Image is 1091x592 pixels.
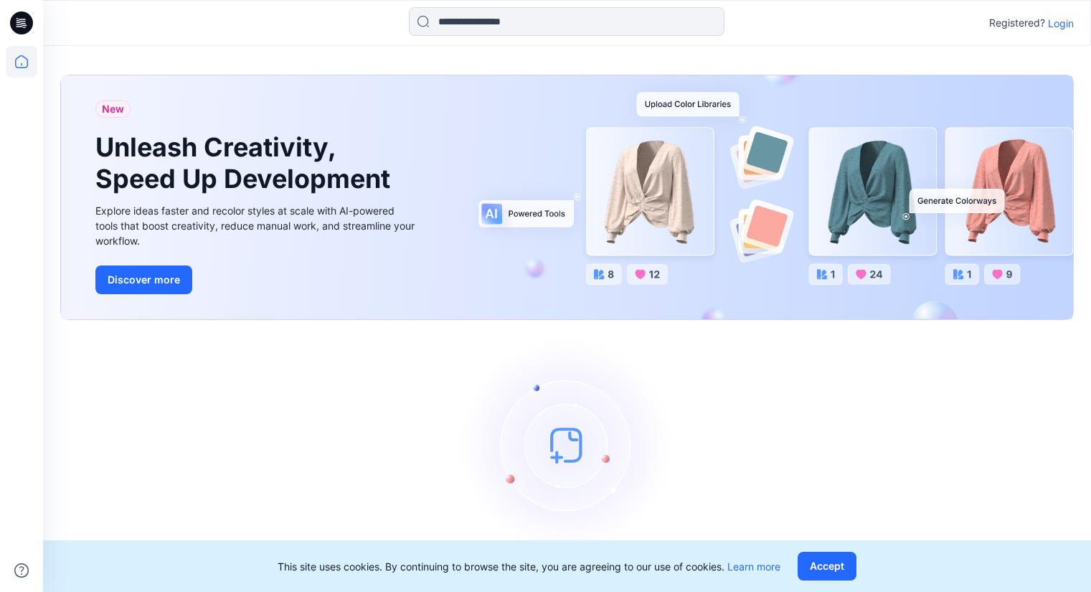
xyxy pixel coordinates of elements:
[95,266,192,294] button: Discover more
[102,100,124,118] span: New
[989,14,1045,32] p: Registered?
[95,132,397,194] h1: Unleash Creativity, Speed Up Development
[278,559,780,574] p: This site uses cookies. By continuing to browse the site, you are agreeing to our use of cookies.
[1048,16,1074,31] p: Login
[727,560,780,573] a: Learn more
[460,337,675,553] img: empty-state-image.svg
[95,203,418,248] div: Explore ideas faster and recolor styles at scale with AI-powered tools that boost creativity, red...
[95,266,418,294] a: Discover more
[798,552,856,581] button: Accept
